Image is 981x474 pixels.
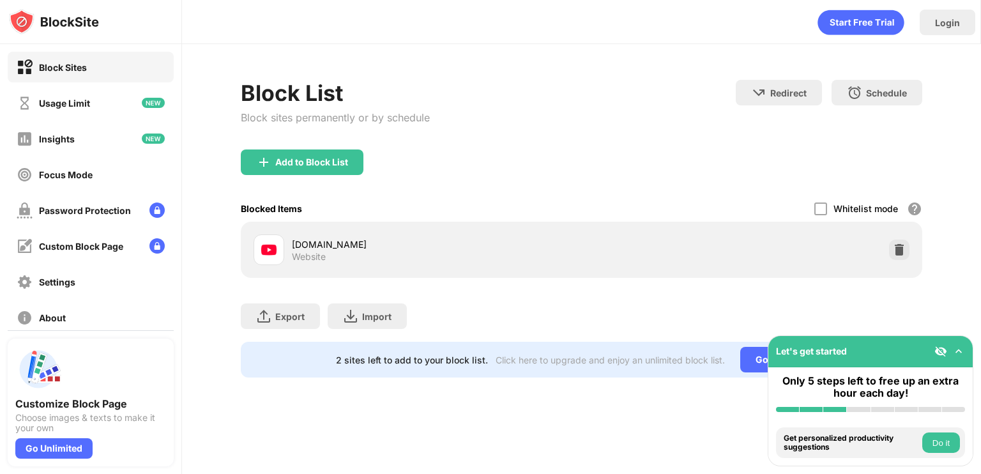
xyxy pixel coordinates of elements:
[15,397,166,410] div: Customize Block Page
[275,311,305,322] div: Export
[776,346,847,356] div: Let's get started
[866,88,907,98] div: Schedule
[241,111,430,124] div: Block sites permanently or by schedule
[770,88,807,98] div: Redirect
[15,346,61,392] img: push-custom-page.svg
[39,98,90,109] div: Usage Limit
[833,203,898,214] div: Whitelist mode
[17,95,33,111] img: time-usage-off.svg
[17,274,33,290] img: settings-off.svg
[149,238,165,254] img: lock-menu.svg
[39,62,87,73] div: Block Sites
[362,311,392,322] div: Import
[241,203,302,214] div: Blocked Items
[17,167,33,183] img: focus-off.svg
[39,241,123,252] div: Custom Block Page
[241,80,430,106] div: Block List
[776,375,965,399] div: Only 5 steps left to free up an extra hour each day!
[142,134,165,144] img: new-icon.svg
[149,203,165,218] img: lock-menu.svg
[336,355,488,365] div: 2 sites left to add to your block list.
[817,10,904,35] div: animation
[17,131,33,147] img: insights-off.svg
[9,9,99,34] img: logo-blocksite.svg
[496,355,725,365] div: Click here to upgrade and enjoy an unlimited block list.
[17,238,33,254] img: customize-block-page-off.svg
[39,134,75,144] div: Insights
[934,345,947,358] img: eye-not-visible.svg
[17,203,33,218] img: password-protection-off.svg
[17,310,33,326] img: about-off.svg
[740,347,828,372] div: Go Unlimited
[292,251,326,263] div: Website
[784,434,919,452] div: Get personalized productivity suggestions
[275,157,348,167] div: Add to Block List
[261,242,277,257] img: favicons
[142,98,165,108] img: new-icon.svg
[39,312,66,323] div: About
[935,17,960,28] div: Login
[15,413,166,433] div: Choose images & texts to make it your own
[922,432,960,453] button: Do it
[39,205,131,216] div: Password Protection
[17,59,33,75] img: block-on.svg
[15,438,93,459] div: Go Unlimited
[952,345,965,358] img: omni-setup-toggle.svg
[39,277,75,287] div: Settings
[39,169,93,180] div: Focus Mode
[292,238,581,251] div: [DOMAIN_NAME]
